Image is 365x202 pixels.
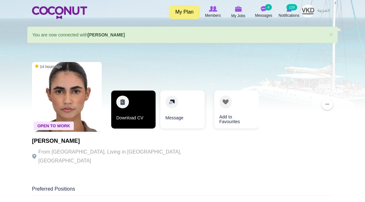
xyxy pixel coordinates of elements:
[209,6,217,12] img: Browse Members
[226,5,251,20] a: My Jobs My Jobs
[286,4,297,10] small: 129
[160,91,205,132] div: 2 / 3
[214,91,259,129] a: Add to Favourites
[329,31,333,38] a: ×
[322,98,333,110] button: ...
[35,64,62,69] span: 14 hours ago
[286,6,292,12] img: Notifications
[265,4,272,10] small: 4
[32,148,206,165] p: From [GEOGRAPHIC_DATA], Living in [GEOGRAPHIC_DATA], [GEOGRAPHIC_DATA]
[169,5,200,19] a: My Plan
[160,91,205,129] a: Message
[34,122,74,130] span: Open To Work
[251,5,276,19] a: Messages Messages 4
[231,13,246,19] span: My Jobs
[200,5,226,19] a: Browse Members Members
[276,5,302,19] a: Notifications Notifications 129
[32,186,333,196] div: Preferred Positions
[32,138,206,144] h1: [PERSON_NAME]
[209,91,254,132] div: 3 / 3
[235,6,242,12] img: My Jobs
[27,27,338,43] div: You are now connected with
[279,12,299,19] span: Notifications
[314,5,333,17] a: العربية
[111,91,156,132] div: 1 / 3
[111,91,156,129] a: Download CV
[88,32,125,37] a: [PERSON_NAME]
[260,6,267,12] img: Messages
[255,12,272,19] span: Messages
[205,12,221,19] span: Members
[32,6,87,19] img: Home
